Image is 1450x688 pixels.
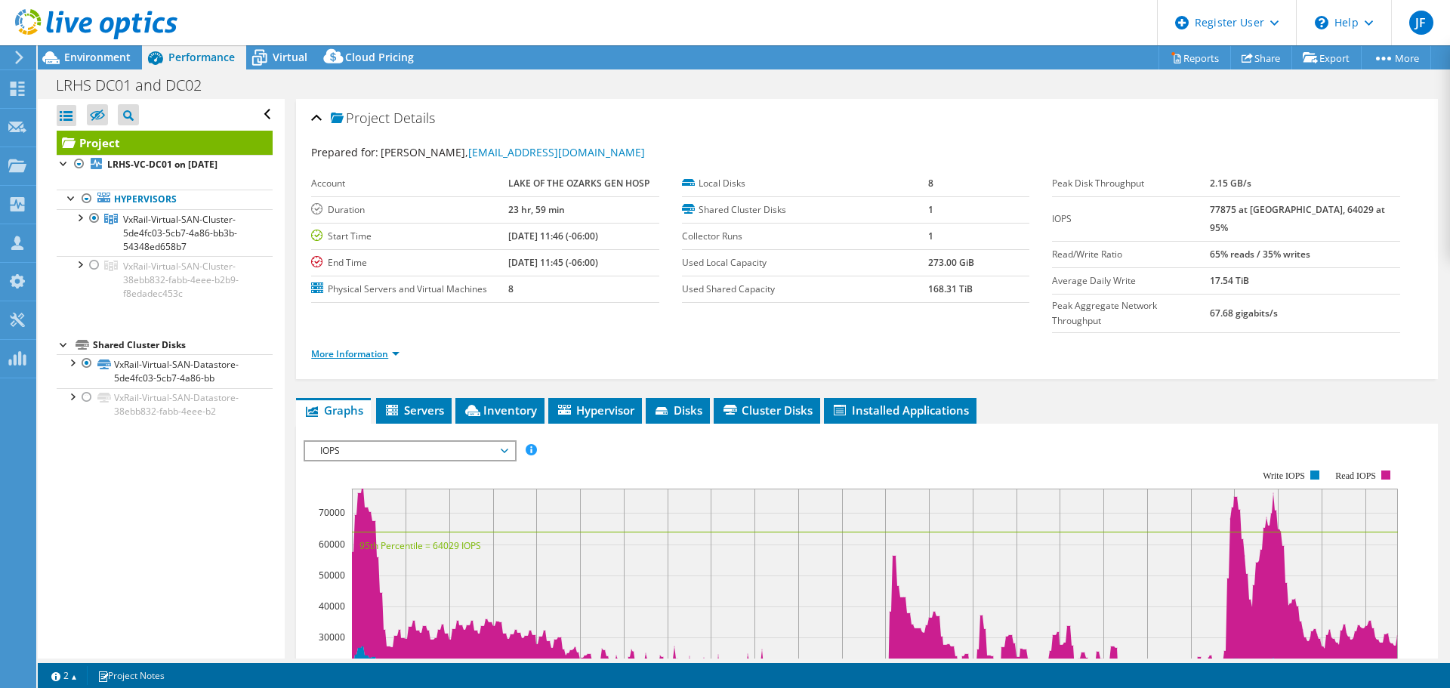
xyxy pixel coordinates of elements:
[57,190,273,209] a: Hypervisors
[682,255,928,270] label: Used Local Capacity
[1210,248,1310,261] b: 65% reads / 35% writes
[508,282,514,295] b: 8
[107,158,217,171] b: LRHS-VC-DC01 on [DATE]
[57,388,273,421] a: VxRail-Virtual-SAN-Datastore-38ebb832-fabb-4eee-b2
[1210,274,1249,287] b: 17.54 TiB
[508,203,565,216] b: 23 hr, 59 min
[682,229,928,244] label: Collector Runs
[928,177,933,190] b: 8
[384,403,444,418] span: Servers
[508,256,598,269] b: [DATE] 11:45 (-06:00)
[57,256,273,303] a: VxRail-Virtual-SAN-Cluster-38ebb832-fabb-4eee-b2b9-f8edadec453c
[381,145,645,159] span: [PERSON_NAME],
[331,111,390,126] span: Project
[57,131,273,155] a: Project
[1052,273,1210,288] label: Average Daily Write
[359,539,481,552] text: 95th Percentile = 64029 IOPS
[682,282,928,297] label: Used Shared Capacity
[468,145,645,159] a: [EMAIL_ADDRESS][DOMAIN_NAME]
[1158,46,1231,69] a: Reports
[64,50,131,64] span: Environment
[463,403,537,418] span: Inventory
[57,354,273,387] a: VxRail-Virtual-SAN-Datastore-5de4fc03-5cb7-4a86-bb
[304,403,363,418] span: Graphs
[345,50,414,64] span: Cloud Pricing
[311,255,507,270] label: End Time
[556,403,634,418] span: Hypervisor
[1336,470,1377,481] text: Read IOPS
[319,600,345,612] text: 40000
[319,538,345,551] text: 60000
[1263,470,1305,481] text: Write IOPS
[682,202,928,218] label: Shared Cluster Disks
[123,213,237,253] span: VxRail-Virtual-SAN-Cluster-5de4fc03-5cb7-4a86-bb3b-54348ed658b7
[1210,177,1251,190] b: 2.15 GB/s
[311,229,507,244] label: Start Time
[393,109,435,127] span: Details
[319,569,345,582] text: 50000
[49,77,225,94] h1: LRHS DC01 and DC02
[928,230,933,242] b: 1
[653,403,702,418] span: Disks
[319,506,345,519] text: 70000
[1361,46,1431,69] a: More
[57,209,273,256] a: VxRail-Virtual-SAN-Cluster-5de4fc03-5cb7-4a86-bb3b-54348ed658b7
[508,230,598,242] b: [DATE] 11:46 (-06:00)
[319,631,345,643] text: 30000
[1409,11,1433,35] span: JF
[57,155,273,174] a: LRHS-VC-DC01 on [DATE]
[93,336,273,354] div: Shared Cluster Disks
[168,50,235,64] span: Performance
[928,203,933,216] b: 1
[1315,16,1328,29] svg: \n
[41,666,88,685] a: 2
[311,176,507,191] label: Account
[311,347,400,360] a: More Information
[311,202,507,218] label: Duration
[123,260,239,300] span: VxRail-Virtual-SAN-Cluster-38ebb832-fabb-4eee-b2b9-f8edadec453c
[928,256,974,269] b: 273.00 GiB
[313,442,507,460] span: IOPS
[1052,211,1210,227] label: IOPS
[311,282,507,297] label: Physical Servers and Virtual Machines
[508,177,649,190] b: LAKE OF THE OZARKS GEN HOSP
[721,403,813,418] span: Cluster Disks
[1291,46,1362,69] a: Export
[1210,203,1385,234] b: 77875 at [GEOGRAPHIC_DATA], 64029 at 95%
[1052,298,1210,329] label: Peak Aggregate Network Throughput
[928,282,973,295] b: 168.31 TiB
[1052,176,1210,191] label: Peak Disk Throughput
[273,50,307,64] span: Virtual
[1210,307,1278,319] b: 67.68 gigabits/s
[311,145,378,159] label: Prepared for:
[831,403,969,418] span: Installed Applications
[1230,46,1292,69] a: Share
[682,176,928,191] label: Local Disks
[1052,247,1210,262] label: Read/Write Ratio
[87,666,175,685] a: Project Notes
